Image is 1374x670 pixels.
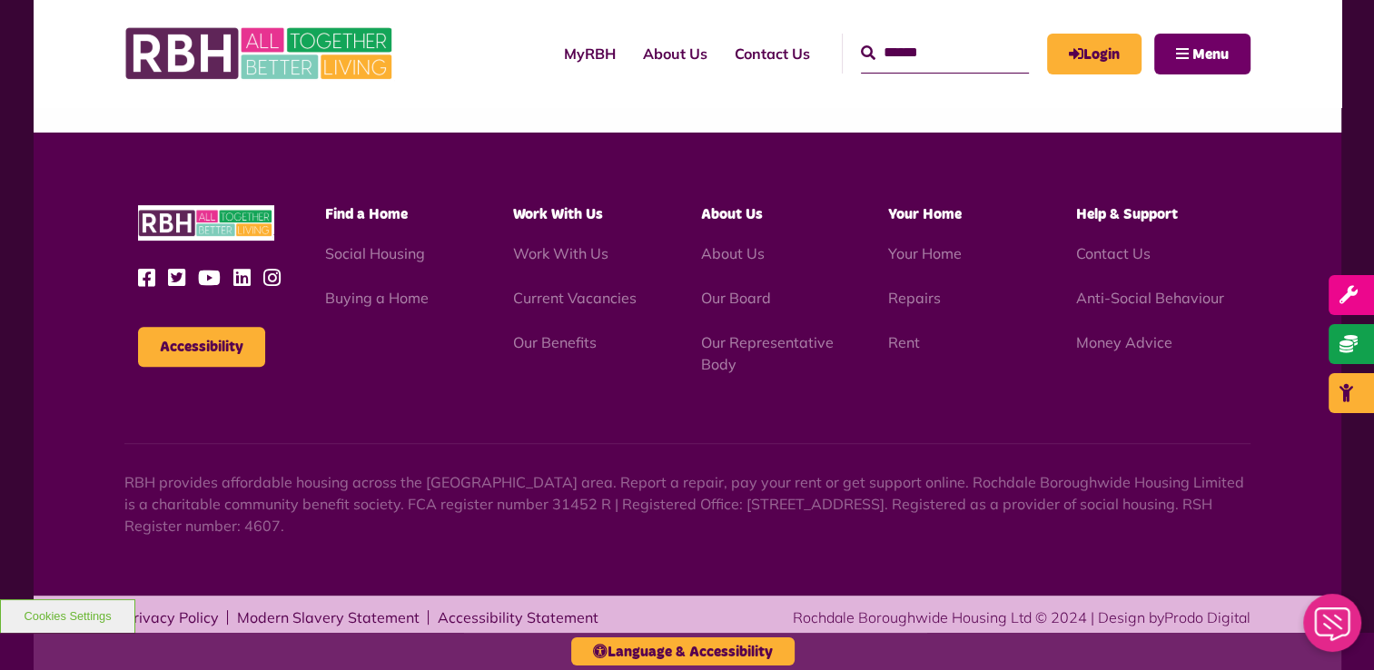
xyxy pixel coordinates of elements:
span: Menu [1192,47,1229,62]
input: Search [861,34,1029,73]
iframe: Netcall Web Assistant for live chat [1292,588,1374,670]
a: MyRBH [550,29,629,78]
a: Rent [888,333,920,351]
a: Current Vacancies [513,289,637,307]
span: Work With Us [513,207,603,222]
a: Work With Us [513,244,608,262]
a: About Us [629,29,721,78]
a: Buying a Home [325,289,429,307]
a: Our Representative Body [700,333,833,373]
a: About Us [700,244,764,262]
button: Navigation [1154,34,1250,74]
a: Modern Slavery Statement - open in a new tab [237,610,420,625]
a: Prodo Digital - open in a new tab [1164,608,1250,626]
span: Help & Support [1076,207,1178,222]
div: Rochdale Boroughwide Housing Ltd © 2024 | Design by [793,606,1250,628]
a: MyRBH [1047,34,1142,74]
a: Contact Us [1076,244,1151,262]
a: Accessibility Statement [438,610,598,625]
a: Contact Us [721,29,824,78]
a: Repairs [888,289,941,307]
button: Language & Accessibility [571,637,795,665]
span: About Us [700,207,762,222]
a: Social Housing - open in a new tab [325,244,425,262]
img: RBH [138,205,274,241]
a: Anti-Social Behaviour [1076,289,1224,307]
p: RBH provides affordable housing across the [GEOGRAPHIC_DATA] area. Report a repair, pay your rent... [124,471,1250,537]
button: Accessibility [138,327,265,367]
a: Our Benefits [513,333,597,351]
a: Privacy Policy [124,610,219,625]
span: Find a Home [325,207,408,222]
a: Money Advice [1076,333,1172,351]
a: Our Board [700,289,770,307]
img: RBH [124,18,397,89]
a: Your Home [888,244,962,262]
span: Your Home [888,207,962,222]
